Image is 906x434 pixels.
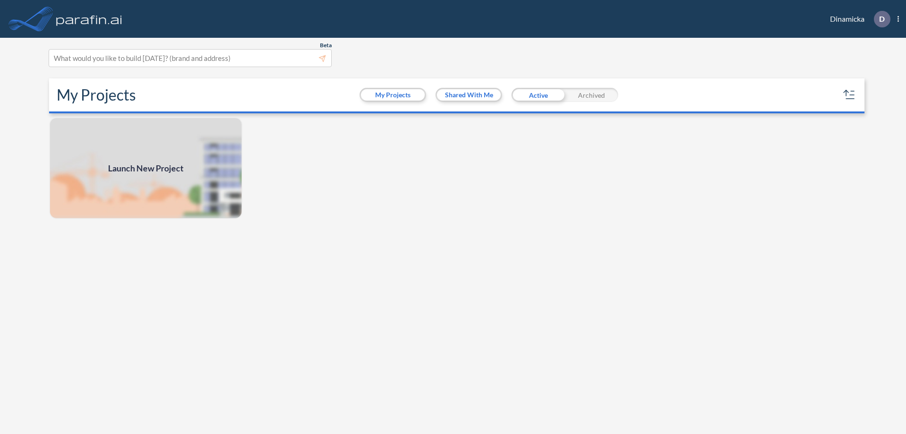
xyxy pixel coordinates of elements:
[49,117,243,219] a: Launch New Project
[437,89,501,101] button: Shared With Me
[565,88,618,102] div: Archived
[54,9,124,28] img: logo
[108,162,184,175] span: Launch New Project
[512,88,565,102] div: Active
[361,89,425,101] button: My Projects
[842,87,857,102] button: sort
[49,117,243,219] img: add
[816,11,899,27] div: Dinamicka
[57,86,136,104] h2: My Projects
[320,42,332,49] span: Beta
[879,15,885,23] p: D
